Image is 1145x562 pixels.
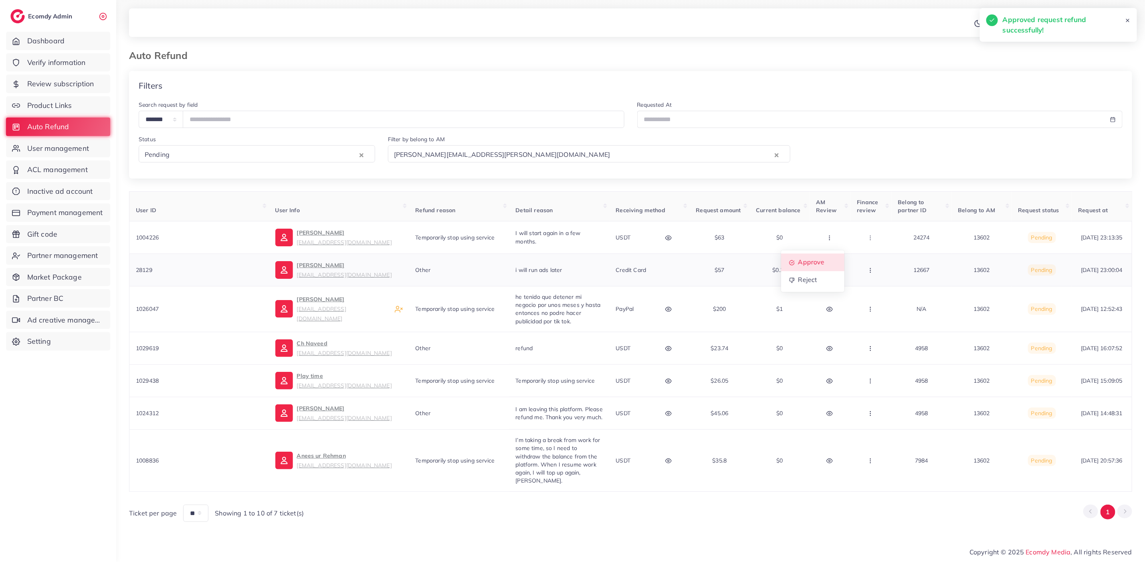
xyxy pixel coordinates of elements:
button: Go to page 1 [1101,505,1115,519]
span: 1026047 [136,305,159,312]
a: [PERSON_NAME][EMAIL_ADDRESS][DOMAIN_NAME] [275,260,392,280]
a: Partner BC [6,289,110,308]
span: 1029438 [136,377,159,384]
span: Product Links [27,100,72,111]
a: Partner management [6,246,110,265]
a: ACL management [6,160,110,179]
span: Dashboard [27,36,65,46]
span: Temporarily stop using service [416,305,495,312]
span: 1004226 [136,234,159,241]
p: Anees ur Rehman [297,451,392,470]
a: Market Package [6,268,110,286]
p: [PERSON_NAME] [297,228,392,247]
a: Ad creative management [6,311,110,329]
span: Temporarily stop using service [416,457,495,464]
span: 1008836 [136,457,159,464]
span: User ID [136,207,156,214]
h2: Ecomdy Admin [28,12,74,20]
span: ACL management [27,164,88,175]
img: ic-user-info.36bf1079.svg [275,229,293,246]
span: Payment management [27,207,103,218]
small: [EMAIL_ADDRESS][DOMAIN_NAME] [297,239,392,245]
a: Ch Naveed[EMAIL_ADDRESS][DOMAIN_NAME] [275,339,392,358]
span: Auto Refund [27,122,69,132]
span: Other [416,266,431,274]
input: Search for option [612,148,773,161]
a: [PERSON_NAME][EMAIL_ADDRESS][DOMAIN_NAME] [275,228,392,247]
span: Setting [27,336,51,347]
small: [EMAIL_ADDRESS][DOMAIN_NAME] [297,382,392,389]
small: [EMAIL_ADDRESS][DOMAIN_NAME] [297,349,392,356]
span: User Info [275,207,300,214]
span: Reject [798,276,817,284]
img: logo [10,9,25,23]
a: Anees ur Rehman[EMAIL_ADDRESS][DOMAIN_NAME] [275,451,392,470]
a: Verify information [6,53,110,72]
a: Setting [6,332,110,351]
a: Dashboard [6,32,110,50]
h5: Approved request refund successfully! [1003,14,1125,35]
span: 1024312 [136,410,159,417]
span: Gift code [27,229,57,239]
span: Temporarily stop using service [416,234,495,241]
a: Payment management [6,203,110,222]
p: Ch Naveed [297,339,392,358]
small: [EMAIL_ADDRESS][DOMAIN_NAME] [297,462,392,469]
span: Review subscription [27,79,94,89]
div: Search for option [139,145,375,162]
a: Inactive ad account [6,182,110,201]
span: User management [27,143,89,154]
img: ic-user-info.36bf1079.svg [275,372,293,390]
p: [PERSON_NAME] [297,260,392,280]
span: Market Package [27,272,82,282]
span: Refund reason [416,207,456,214]
a: Product Links [6,96,110,115]
a: Play time[EMAIL_ADDRESS][DOMAIN_NAME] [275,371,392,390]
a: User management [6,139,110,158]
span: Partner management [27,250,98,261]
img: ic-user-info.36bf1079.svg [275,261,293,279]
a: Review subscription [6,75,110,93]
img: ic-user-info.36bf1079.svg [275,339,293,357]
span: Verify information [27,57,86,68]
input: Search for option [172,148,357,161]
small: [EMAIL_ADDRESS][DOMAIN_NAME] [297,414,392,421]
a: Auto Refund [6,118,110,136]
img: ic-user-info.36bf1079.svg [275,300,293,318]
a: [PERSON_NAME][EMAIL_ADDRESS][DOMAIN_NAME] [275,294,388,323]
span: Ad creative management [27,315,104,325]
span: Other [416,345,431,352]
span: 1029619 [136,345,159,352]
small: [EMAIL_ADDRESS][DOMAIN_NAME] [297,271,392,278]
span: Other [416,410,431,417]
span: 28129 [136,266,152,274]
a: [PERSON_NAME][EMAIL_ADDRESS][DOMAIN_NAME] [275,404,392,423]
p: [PERSON_NAME] [297,404,392,423]
a: logoEcomdy Admin [10,9,74,23]
a: Gift code [6,225,110,243]
p: [PERSON_NAME] [297,294,388,323]
span: Approve [798,258,824,266]
span: Temporarily stop using service [416,377,495,384]
p: Play time [297,371,392,390]
span: Inactive ad account [27,186,93,197]
img: ic-user-info.36bf1079.svg [275,452,293,469]
span: Partner BC [27,293,64,304]
small: [EMAIL_ADDRESS][DOMAIN_NAME] [297,305,346,322]
ul: Pagination [1083,505,1132,519]
img: ic-user-info.36bf1079.svg [275,404,293,422]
